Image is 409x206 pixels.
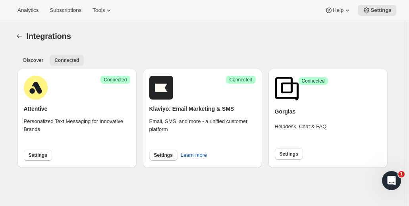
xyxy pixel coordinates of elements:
span: Analytics [17,7,39,13]
span: Settings [29,152,47,158]
span: Integrations [27,32,71,40]
button: Analytics [13,5,43,16]
button: Subscriptions [45,5,86,16]
span: Help [333,7,343,13]
button: Learn more [176,149,212,162]
span: Learn more [181,151,207,159]
button: Settings [24,150,52,161]
span: Connected [104,77,127,83]
span: Discover [23,57,44,64]
h2: Attentive [24,105,48,113]
div: Email, SMS, and more - a unified customer platform [149,117,256,144]
button: Settings [149,150,177,161]
div: Helpdesk, Chat & FAQ [275,123,327,142]
span: Settings [280,151,298,157]
img: attentive.png [24,76,48,100]
button: Settings [358,5,396,16]
h2: Klaviyo: Email Marketing & SMS [149,105,234,113]
span: Connected [302,78,325,84]
div: Personalized Text Messaging for Innovative Brands [24,117,130,144]
span: Subscriptions [50,7,81,13]
button: Help [320,5,356,16]
iframe: Intercom live chat [382,171,401,190]
span: Connected [54,57,79,64]
button: Settings [275,148,303,160]
span: Tools [93,7,105,13]
span: Connected [229,77,252,83]
button: Settings [14,31,25,42]
img: gorgias.png [275,77,299,101]
button: Tools [88,5,118,16]
span: Settings [370,7,392,13]
span: Settings [154,152,173,158]
span: 1 [398,171,405,177]
h2: Gorgias [275,108,296,116]
button: All customers [19,55,48,66]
